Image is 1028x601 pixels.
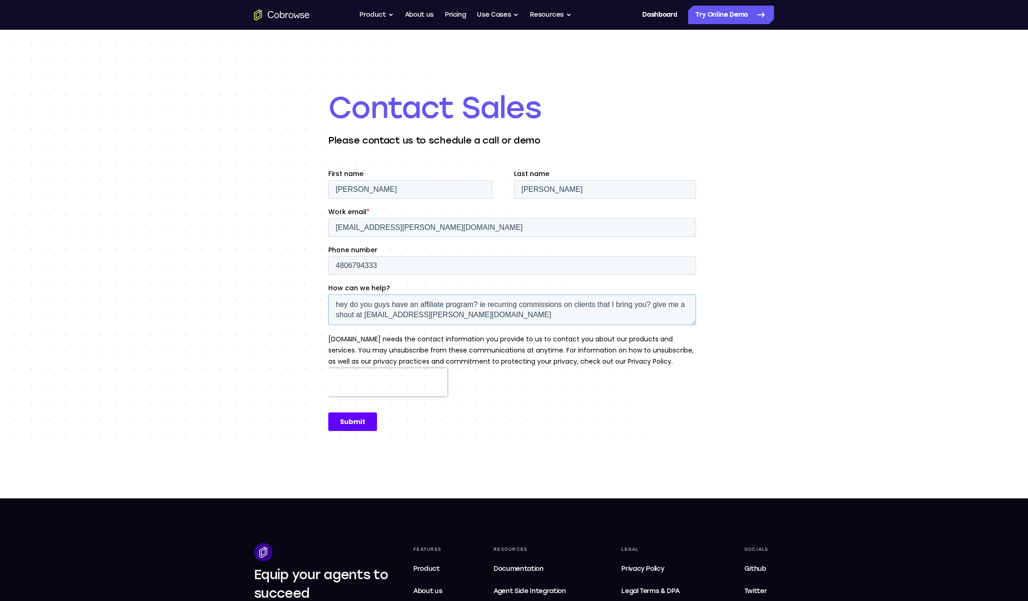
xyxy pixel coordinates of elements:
[477,6,519,24] button: Use Cases
[410,582,454,601] a: About us
[618,582,704,601] a: Legal Terms & DPA
[530,6,572,24] button: Resources
[494,586,578,597] span: Agent Side Integration
[328,134,700,147] p: Please contact us to schedule a call or demo
[359,6,394,24] button: Product
[490,582,581,601] a: Agent Side Integration
[410,543,454,556] div: Features
[410,560,454,578] a: Product
[413,587,442,595] span: About us
[741,582,774,601] a: Twitter
[445,6,466,24] a: Pricing
[490,560,581,578] a: Documentation
[621,587,679,595] span: Legal Terms & DPA
[328,89,700,126] h1: Contact Sales
[744,587,767,595] span: Twitter
[254,9,310,20] a: Go to the home page
[618,560,704,578] a: Privacy Policy
[413,565,440,573] span: Product
[490,543,581,556] div: Resources
[494,565,543,573] span: Documentation
[254,567,388,601] span: Equip your agents to succeed
[741,543,774,556] div: Socials
[688,6,774,24] a: Try Online Demo
[405,6,434,24] a: About us
[618,543,704,556] div: Legal
[328,169,700,439] iframe: Form 0
[744,565,766,573] span: Github
[741,560,774,578] a: Github
[621,565,664,573] span: Privacy Policy
[642,6,677,24] a: Dashboard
